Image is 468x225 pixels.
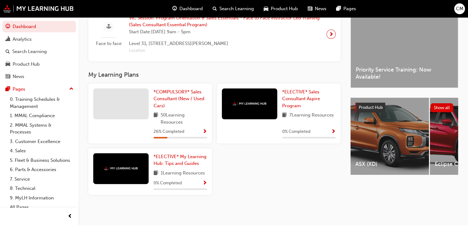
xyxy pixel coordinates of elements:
a: ASX (XD) [350,98,429,175]
a: 8. Technical [7,184,76,193]
span: ASX (XD) [355,161,424,168]
span: 26 % Completed [154,128,184,135]
a: Dashboard [2,21,76,32]
a: All Pages [7,202,76,212]
span: prev-icon [68,213,72,220]
span: Show Progress [331,129,336,135]
button: DashboardAnalyticsSearch LearningProduct HubNews [2,20,76,84]
span: 7 Learning Resources [289,112,334,119]
div: Analytics [13,36,32,43]
img: mmal [233,102,266,106]
a: Analytics [2,34,76,45]
a: *ELECTIVE* Sales Consultant Aspire Program [282,88,336,109]
span: sessionType_FACE_TO_FACE-icon [106,23,111,31]
a: *ELECTIVE* My Learning Hub: Tips and Guides [154,153,207,167]
button: Pages [2,84,76,95]
a: pages-iconPages [331,2,361,15]
span: 0 % Completed [154,180,182,187]
button: Show all [430,103,454,112]
span: Product Hub [359,105,383,110]
a: 3. Customer Excellence [7,137,76,146]
span: Start Date: [DATE] 9am - 5pm [129,28,322,35]
span: Level 31, [STREET_ADDRESS][PERSON_NAME] [129,40,322,47]
span: *ELECTIVE* My Learning Hub: Tips and Guides [154,154,206,166]
a: Face to faceVIC Session: Program Orientation & Sales Essentials - Face to Face Instructor Led Tra... [93,12,336,57]
span: pages-icon [6,87,10,92]
span: up-icon [69,85,74,93]
a: 5. Fleet & Business Solutions [7,156,76,165]
span: book-icon [282,112,287,119]
span: search-icon [6,49,10,55]
a: car-iconProduct Hub [259,2,303,15]
span: CM [456,5,463,12]
button: Show Progress [331,128,336,136]
span: Dashboard [179,5,203,12]
a: guage-iconDashboard [167,2,208,15]
div: Pages [13,86,25,93]
span: Product Hub [271,5,298,12]
a: search-iconSearch Learning [208,2,259,15]
span: Location [129,47,322,54]
h3: My Learning Plans [88,71,341,78]
span: next-icon [329,30,334,39]
a: Product Hub [2,59,76,70]
img: mmal [104,166,138,170]
a: Product HubShow all [355,103,453,112]
a: 9. MyLH Information [7,193,76,203]
span: search-icon [213,5,217,13]
span: Search Learning [219,5,254,12]
a: 0. Training Schedules & Management [7,95,76,111]
span: pages-icon [336,5,341,13]
a: 6. Parts & Accessories [7,165,76,174]
span: *ELECTIVE* Sales Consultant Aspire Program [282,89,320,108]
span: Priority Service Training: Now Available! [356,66,453,80]
span: car-icon [264,5,268,13]
button: CM [454,3,465,14]
span: book-icon [154,170,158,177]
span: news-icon [6,74,10,80]
span: VIC Session: Program Orientation & Sales Essentials - Face to Face Instructor Led Training (Sales... [129,14,322,28]
span: guage-icon [172,5,177,13]
span: car-icon [6,62,10,67]
span: Pages [343,5,356,12]
span: 50 Learning Resources [161,112,207,125]
span: Show Progress [202,181,207,186]
a: 2. MMAL Systems & Processes [7,121,76,137]
a: 1. MMAL Compliance [7,111,76,121]
a: 4. Sales [7,146,76,156]
span: chart-icon [6,37,10,42]
span: *COMPULSORY* Sales Consultant (New / Used Cars) [154,89,204,108]
div: Search Learning [12,48,47,55]
button: Show Progress [202,128,207,136]
a: Search Learning [2,46,76,57]
span: 1 Learning Resources [161,170,205,177]
div: Product Hub [13,61,40,68]
span: 0 % Completed [282,128,310,135]
span: news-icon [308,5,312,13]
a: news-iconNews [303,2,331,15]
span: Face to face [93,40,124,47]
img: mmal [3,5,74,13]
div: News [13,73,24,80]
a: *COMPULSORY* Sales Consultant (New / Used Cars) [154,88,207,109]
a: 7. Service [7,174,76,184]
span: book-icon [154,112,158,125]
span: guage-icon [6,24,10,30]
span: News [315,5,326,12]
span: Show Progress [202,129,207,135]
a: News [2,71,76,82]
button: Show Progress [202,179,207,187]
